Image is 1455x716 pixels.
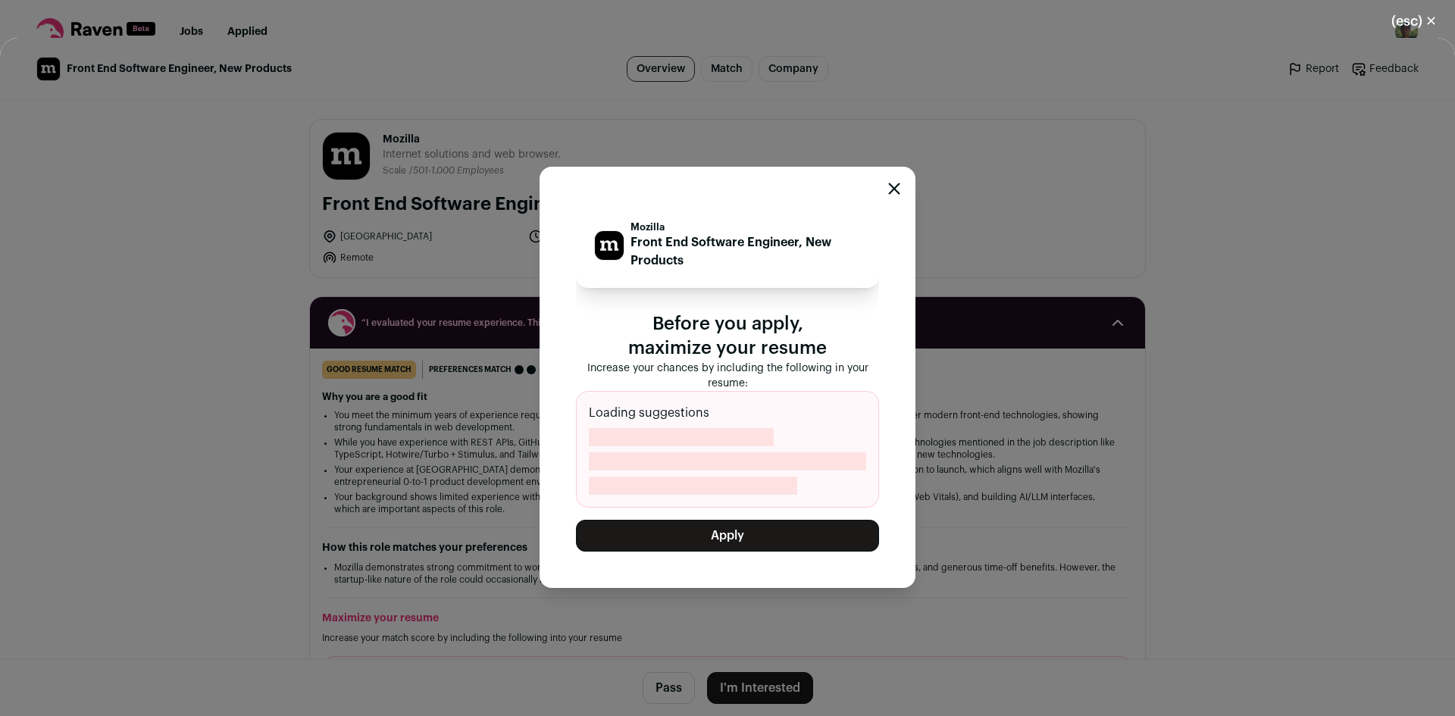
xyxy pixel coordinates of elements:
img: ed6f39911129357e39051950c0635099861b11d33cdbe02a057c56aa8f195c9d.jpg [595,231,624,260]
div: Loading suggestions [576,391,879,508]
button: Apply [576,520,879,552]
p: Before you apply, maximize your resume [576,312,879,361]
p: Mozilla [630,221,861,233]
button: Close modal [1373,5,1455,38]
p: Front End Software Engineer, New Products [630,233,861,270]
button: Close modal [888,183,900,195]
p: Increase your chances by including the following in your resume: [576,361,879,391]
